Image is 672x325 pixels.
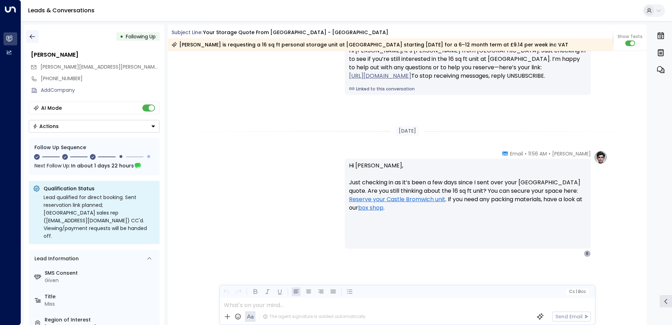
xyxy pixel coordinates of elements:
[552,150,591,157] span: [PERSON_NAME]
[45,269,157,277] label: SMS Consent
[566,288,588,295] button: Cc|Bcc
[40,63,160,71] span: shameem.khalid@hotmail.com
[349,161,587,221] p: Hi [PERSON_NAME], Just checking in as it’s been a few days since I sent over your [GEOGRAPHIC_DAT...
[45,293,157,300] label: Title
[549,150,550,157] span: •
[222,287,231,296] button: Undo
[34,162,154,170] div: Next Follow Up:
[349,72,411,80] a: [URL][DOMAIN_NAME]
[172,41,568,48] div: [PERSON_NAME] is requesting a 16 sq ft personal storage unit at [GEOGRAPHIC_DATA] starting [DATE]...
[358,204,383,212] a: box shop
[45,316,157,324] label: Region of Interest
[349,46,587,80] div: Hi [PERSON_NAME], it’s [PERSON_NAME] from [GEOGRAPHIC_DATA]. Just checking in to see if you’re st...
[29,120,160,133] button: Actions
[41,87,160,94] div: AddCompany
[594,150,608,164] img: profile-logo.png
[525,150,526,157] span: •
[32,255,79,262] div: Lead Information
[31,51,160,59] div: [PERSON_NAME]
[172,29,202,36] span: Subject Line:
[349,195,445,204] a: Reserve your Castle Bromwich unit
[28,6,95,14] a: Leads & Conversations
[396,126,419,136] div: [DATE]
[44,193,155,240] div: Lead qualified for direct booking. Sent reservation link planned; [GEOGRAPHIC_DATA] sales rep ([E...
[120,30,123,43] div: •
[569,289,586,294] span: Cc Bcc
[34,144,154,151] div: Follow Up Sequence
[203,29,388,36] div: Your storage quote from [GEOGRAPHIC_DATA] - [GEOGRAPHIC_DATA]
[45,277,157,284] div: Given
[618,33,642,40] span: Show Texts
[41,104,62,111] div: AI Mode
[576,289,577,294] span: |
[71,162,134,170] span: In about 1 days 22 hours
[263,313,366,320] div: The agent signature is added automatically
[41,75,160,82] div: [PHONE_NUMBER]
[528,150,547,157] span: 11:56 AM
[126,33,156,40] span: Following Up
[234,287,243,296] button: Redo
[44,185,155,192] p: Qualification Status
[40,63,199,70] span: [PERSON_NAME][EMAIL_ADDRESS][PERSON_NAME][DOMAIN_NAME]
[29,120,160,133] div: Button group with a nested menu
[510,150,523,157] span: Email
[45,300,157,308] div: Miss
[584,250,591,257] div: S
[33,123,59,129] div: Actions
[349,86,587,92] a: Linked to this conversation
